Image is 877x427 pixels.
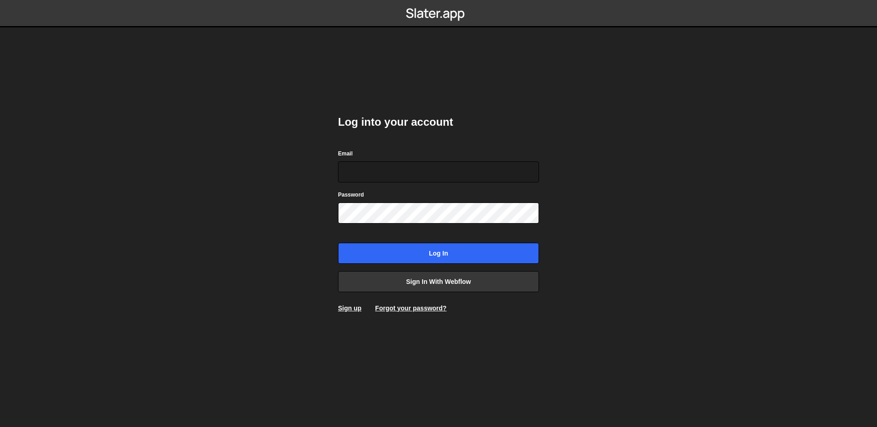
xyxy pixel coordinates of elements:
[338,115,539,129] h2: Log into your account
[338,149,353,158] label: Email
[375,304,446,312] a: Forgot your password?
[338,304,361,312] a: Sign up
[338,271,539,292] a: Sign in with Webflow
[338,243,539,264] input: Log in
[338,190,364,199] label: Password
